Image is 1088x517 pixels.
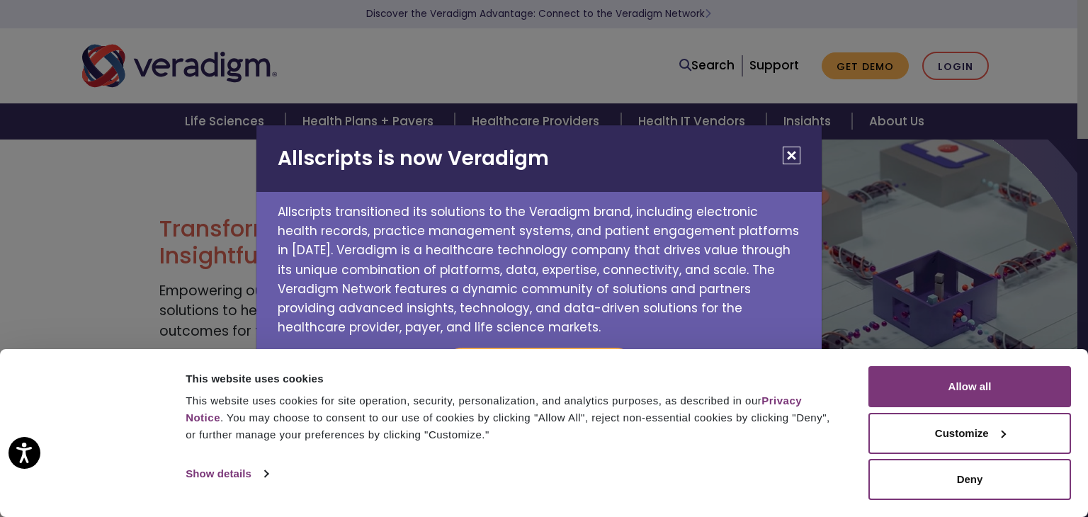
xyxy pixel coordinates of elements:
button: Customize [868,413,1071,454]
p: Allscripts transitioned its solutions to the Veradigm brand, including electronic health records,... [256,192,822,337]
a: Show details [186,463,268,484]
h2: Allscripts is now Veradigm [256,125,822,192]
div: This website uses cookies [186,370,837,387]
div: This website uses cookies for site operation, security, personalization, and analytics purposes, ... [186,392,837,443]
button: Close [783,147,800,164]
button: Deny [868,459,1071,500]
button: Allow all [868,366,1071,407]
button: Continue to Veradigm [445,348,633,380]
